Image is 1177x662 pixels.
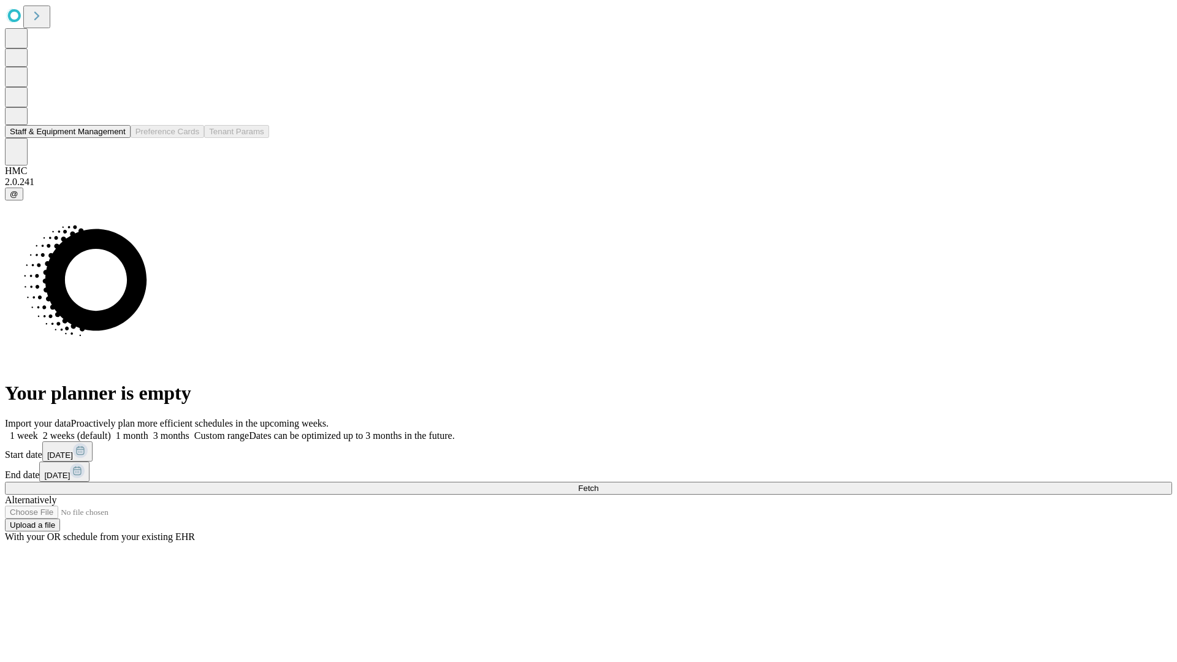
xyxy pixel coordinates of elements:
button: Fetch [5,482,1172,495]
span: Fetch [578,484,598,493]
span: 3 months [153,430,189,441]
button: Preference Cards [131,125,204,138]
div: End date [5,462,1172,482]
button: Tenant Params [204,125,269,138]
div: HMC [5,165,1172,177]
span: Alternatively [5,495,56,505]
span: 2 weeks (default) [43,430,111,441]
h1: Your planner is empty [5,382,1172,405]
span: [DATE] [44,471,70,480]
span: @ [10,189,18,199]
button: [DATE] [42,441,93,462]
button: [DATE] [39,462,90,482]
span: Proactively plan more efficient schedules in the upcoming weeks. [71,418,329,428]
span: [DATE] [47,451,73,460]
span: 1 week [10,430,38,441]
button: Upload a file [5,519,60,531]
div: Start date [5,441,1172,462]
span: 1 month [116,430,148,441]
span: Import your data [5,418,71,428]
span: Custom range [194,430,249,441]
button: @ [5,188,23,200]
div: 2.0.241 [5,177,1172,188]
span: Dates can be optimized up to 3 months in the future. [249,430,454,441]
span: With your OR schedule from your existing EHR [5,531,195,542]
button: Staff & Equipment Management [5,125,131,138]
